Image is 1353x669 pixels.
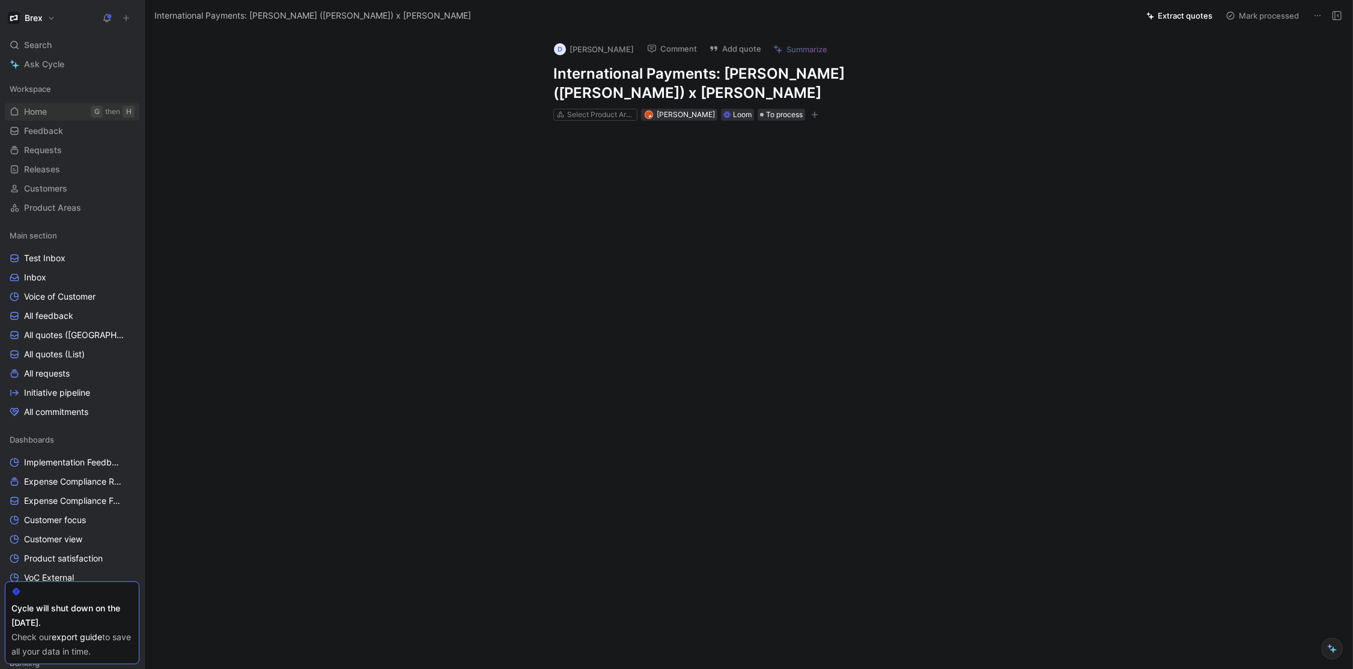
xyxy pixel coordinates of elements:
[5,431,139,449] div: Dashboards
[5,326,139,344] a: All quotes ([GEOGRAPHIC_DATA])
[786,44,827,55] span: Summarize
[123,106,135,118] div: H
[5,249,139,267] a: Test Inbox
[24,514,86,526] span: Customer focus
[5,569,139,587] a: VoC External
[5,10,58,26] button: BrexBrex
[24,252,65,264] span: Test Inbox
[154,8,471,23] span: International Payments: [PERSON_NAME] ([PERSON_NAME]) x [PERSON_NAME]
[5,453,139,471] a: Implementation Feedback
[549,40,639,58] button: D[PERSON_NAME]
[52,632,102,642] a: export guide
[24,456,123,468] span: Implementation Feedback
[24,125,63,137] span: Feedback
[24,406,88,418] span: All commitments
[553,64,969,103] h1: International Payments: [PERSON_NAME] ([PERSON_NAME]) x [PERSON_NAME]
[5,549,139,568] a: Product satisfaction
[24,291,96,303] span: Voice of Customer
[733,109,752,121] div: Loom
[24,533,82,545] span: Customer view
[24,106,47,118] span: Home
[5,141,139,159] a: Requests
[1141,7,1218,24] button: Extract quotes
[5,365,139,383] a: All requests
[5,403,139,421] a: All commitments
[11,601,133,630] div: Cycle will shut down on the [DATE].
[5,226,139,421] div: Main sectionTest InboxInboxVoice of CustomerAll feedbackAll quotes ([GEOGRAPHIC_DATA])All quotes ...
[5,268,139,286] a: Inbox
[5,180,139,198] a: Customers
[5,345,139,363] a: All quotes (List)
[645,111,652,118] img: avatar
[24,202,81,214] span: Product Areas
[10,229,57,241] span: Main section
[567,109,634,121] div: Select Product Areas
[5,103,139,121] a: HomeGthenH
[5,307,139,325] a: All feedback
[24,38,52,52] span: Search
[25,13,43,23] h1: Brex
[24,348,85,360] span: All quotes (List)
[5,431,139,644] div: DashboardsImplementation FeedbackExpense Compliance RequestsExpense Compliance FeedbackCustomer f...
[758,109,805,121] div: To process
[24,387,90,399] span: Initiative pipeline
[766,109,803,121] span: To process
[24,144,62,156] span: Requests
[11,630,133,659] div: Check our to save all your data in time.
[24,329,126,341] span: All quotes ([GEOGRAPHIC_DATA])
[24,163,60,175] span: Releases
[657,110,715,119] span: [PERSON_NAME]
[704,40,767,57] button: Add quote
[5,199,139,217] a: Product Areas
[5,55,139,73] a: Ask Cycle
[24,310,73,322] span: All feedback
[5,384,139,402] a: Initiative pipeline
[642,40,702,57] button: Comment
[1220,7,1304,24] button: Mark processed
[5,492,139,510] a: Expense Compliance Feedback
[105,106,120,118] div: then
[5,80,139,98] div: Workspace
[24,495,125,507] span: Expense Compliance Feedback
[24,552,103,565] span: Product satisfaction
[5,226,139,244] div: Main section
[24,271,46,283] span: Inbox
[24,572,74,584] span: VoC External
[10,83,51,95] span: Workspace
[24,183,67,195] span: Customers
[5,288,139,306] a: Voice of Customer
[5,122,139,140] a: Feedback
[10,434,54,446] span: Dashboards
[5,36,139,54] div: Search
[24,57,64,71] span: Ask Cycle
[5,511,139,529] a: Customer focus
[768,41,833,58] button: Summarize
[5,530,139,548] a: Customer view
[5,160,139,178] a: Releases
[554,43,566,55] div: D
[91,106,103,118] div: G
[5,473,139,491] a: Expense Compliance Requests
[24,476,124,488] span: Expense Compliance Requests
[24,368,70,380] span: All requests
[8,12,20,24] img: Brex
